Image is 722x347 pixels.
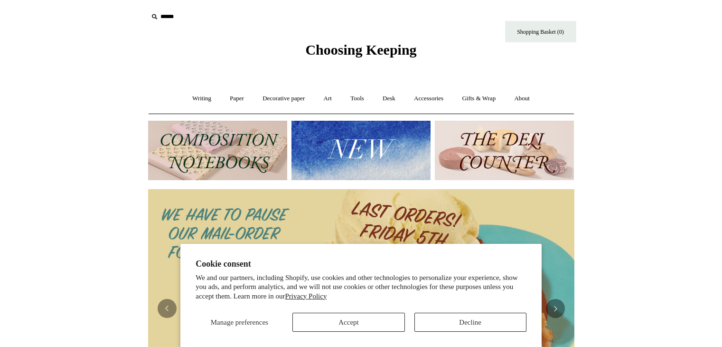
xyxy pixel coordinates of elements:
button: Previous [158,299,177,318]
p: We and our partners, including Shopify, use cookies and other technologies to personalize your ex... [196,273,526,301]
button: Next [546,299,565,318]
a: Choosing Keeping [305,49,416,56]
a: Desk [374,86,404,111]
img: The Deli Counter [435,121,574,180]
button: Accept [292,313,404,332]
a: Writing [184,86,220,111]
a: About [506,86,538,111]
a: Decorative paper [254,86,313,111]
a: Tools [342,86,373,111]
a: Paper [221,86,253,111]
img: 202302 Composition ledgers.jpg__PID:69722ee6-fa44-49dd-a067-31375e5d54ec [148,121,287,180]
button: Decline [414,313,526,332]
a: Privacy Policy [285,292,327,300]
span: Choosing Keeping [305,42,416,58]
a: Gifts & Wrap [453,86,504,111]
a: Accessories [405,86,452,111]
a: Shopping Basket (0) [505,21,576,42]
a: Art [315,86,340,111]
button: Manage preferences [196,313,283,332]
h2: Cookie consent [196,259,526,269]
img: New.jpg__PID:f73bdf93-380a-4a35-bcfe-7823039498e1 [291,121,431,180]
span: Manage preferences [211,318,268,326]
